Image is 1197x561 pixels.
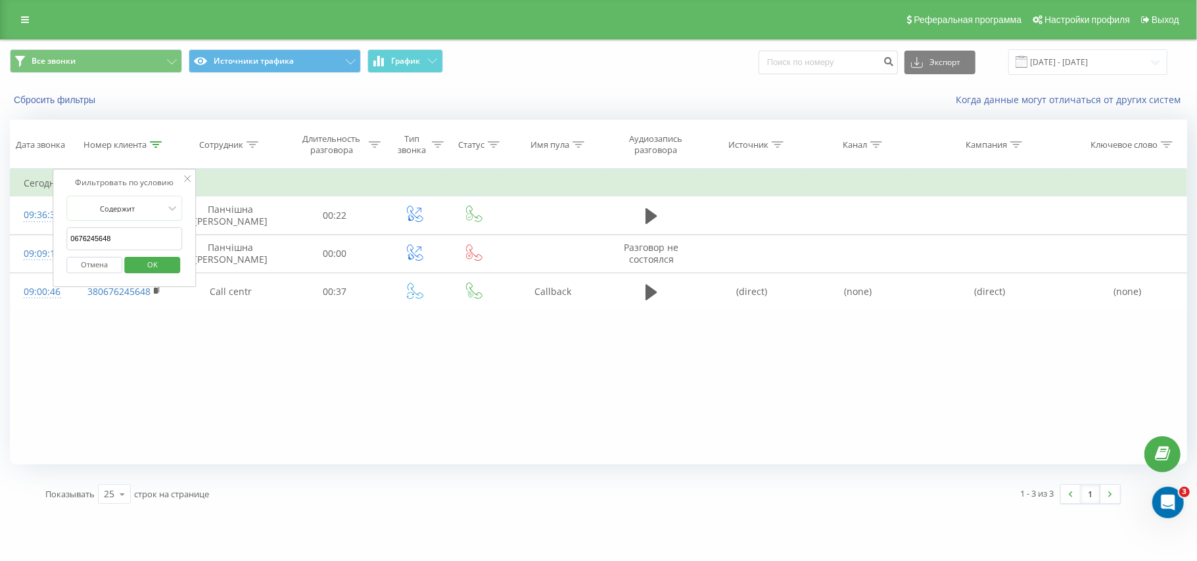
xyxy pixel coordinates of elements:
span: Настройки профиля [1044,14,1130,25]
div: Аудиозапись разговора [616,133,695,156]
span: OK [134,254,171,275]
input: Поиск по номеру [759,51,898,74]
span: 3 [1179,487,1190,497]
div: Канал [843,139,867,150]
td: (direct) [911,273,1068,311]
div: Сотрудник [199,139,243,150]
button: Сбросить фильтры [10,94,102,106]
input: Введите значение [66,227,182,250]
a: 380676245648 [87,285,151,298]
a: Когда данные могут отличаться от других систем [956,93,1187,106]
div: Тип звонка [396,133,429,156]
span: Разговор не состоялся [624,241,678,265]
div: Кампания [966,139,1007,150]
span: Показывать [45,488,95,500]
span: Реферальная программа [914,14,1021,25]
td: 00:00 [285,235,384,273]
td: (none) [1068,273,1186,311]
button: Экспорт [904,51,975,74]
button: OK [124,257,180,273]
span: Выход [1152,14,1179,25]
td: 00:37 [285,273,384,311]
div: 25 [104,487,114,501]
div: 09:00:46 [24,279,60,305]
button: График [367,49,443,73]
button: Отмена [66,257,122,273]
td: Панчішна [PERSON_NAME] [176,235,286,273]
div: Имя пула [530,139,569,150]
td: Callback [502,273,605,311]
td: 00:22 [285,196,384,235]
iframe: Intercom live chat [1152,487,1184,518]
div: Номер клиента [83,139,147,150]
span: строк на странице [134,488,209,500]
td: Сегодня [11,170,1187,196]
td: Панчішна [PERSON_NAME] [176,196,286,235]
button: Источники трафика [189,49,361,73]
div: 1 - 3 из 3 [1021,487,1054,500]
div: 09:09:10 [24,241,60,267]
td: (direct) [699,273,805,311]
div: 09:36:34 [24,202,60,228]
span: Все звонки [32,56,76,66]
td: Сall centr [176,273,286,311]
div: Длительность разговора [297,133,365,156]
a: 1 [1081,485,1100,503]
span: График [392,56,421,66]
div: Источник [728,139,768,150]
div: Дата звонка [16,139,65,150]
button: Все звонки [10,49,182,73]
div: Ключевое слово [1091,139,1158,150]
div: Статус [458,139,484,150]
div: Фильтровать по условию [66,176,182,189]
td: (none) [805,273,911,311]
